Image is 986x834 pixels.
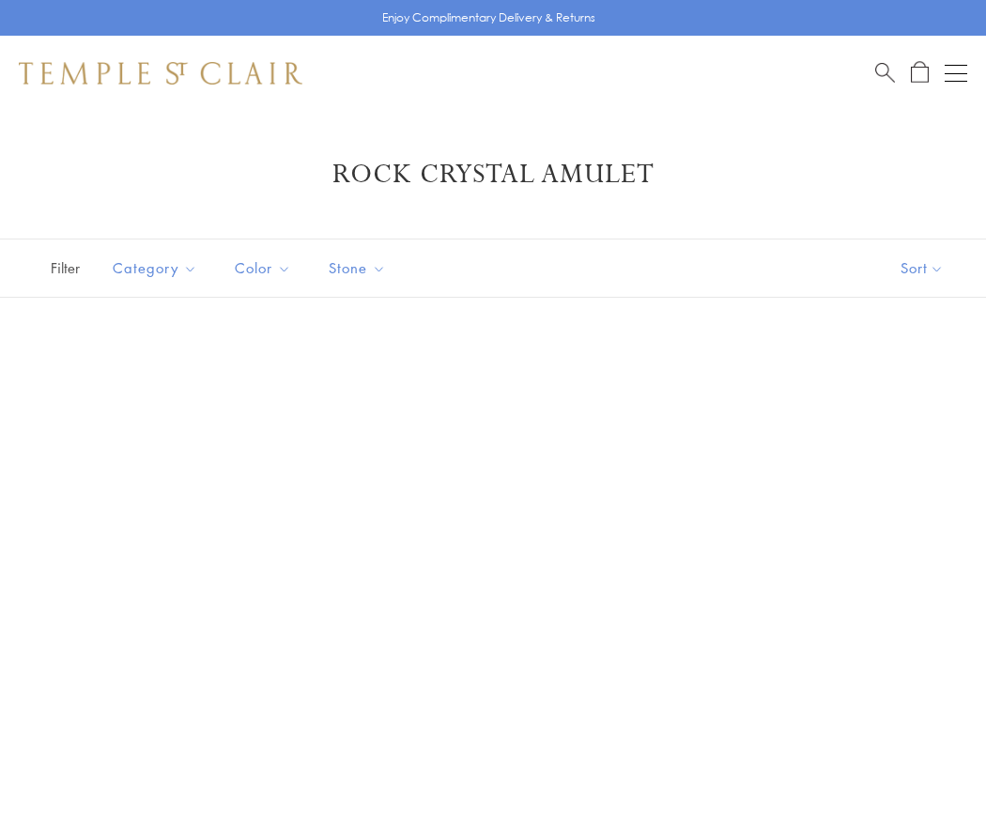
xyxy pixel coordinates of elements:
[315,247,400,289] button: Stone
[911,61,929,85] a: Open Shopping Bag
[99,247,211,289] button: Category
[103,256,211,280] span: Category
[221,247,305,289] button: Color
[875,61,895,85] a: Search
[225,256,305,280] span: Color
[319,256,400,280] span: Stone
[19,62,302,85] img: Temple St. Clair
[47,158,939,192] h1: Rock Crystal Amulet
[858,239,986,297] button: Show sort by
[945,62,967,85] button: Open navigation
[382,8,595,27] p: Enjoy Complimentary Delivery & Returns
